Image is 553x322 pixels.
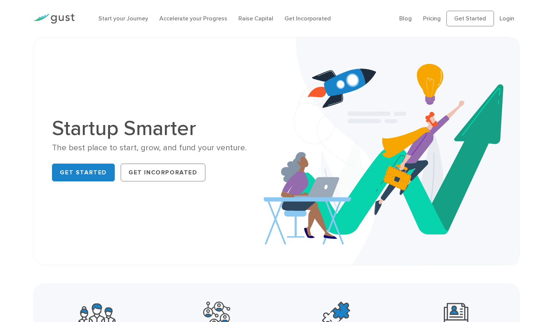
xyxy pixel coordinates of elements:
a: Blog [399,15,412,22]
a: Pricing [423,15,441,22]
a: Login [500,15,514,22]
a: Raise Capital [238,15,273,22]
a: Get Incorporated [284,15,331,22]
a: Get Started [446,11,494,26]
div: The best place to start, grow, and fund your venture. [52,142,271,153]
a: Accelerate your Progress [159,15,227,22]
a: Get Incorporated [121,164,205,181]
img: Gust Logo [33,14,75,24]
h1: Startup Smarter [52,118,271,139]
a: Start your Journey [98,15,148,22]
a: Get Started [52,164,115,181]
img: Startup Smarter Hero [264,37,520,265]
